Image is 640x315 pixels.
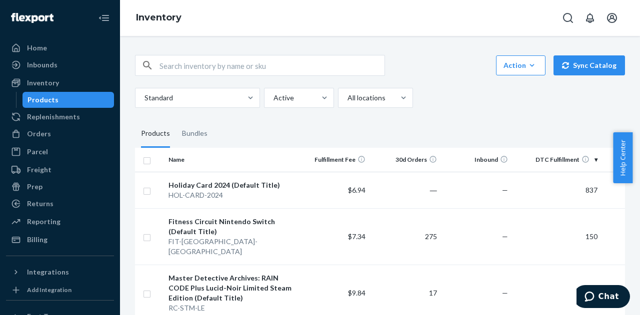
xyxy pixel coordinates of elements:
[580,8,600,28] button: Open notifications
[27,78,59,88] div: Inventory
[27,267,69,277] div: Integrations
[6,162,114,178] a: Freight
[369,172,441,208] td: ―
[27,95,58,105] div: Products
[27,217,60,227] div: Reporting
[512,148,601,172] th: DTC Fulfillment
[6,232,114,248] a: Billing
[136,12,181,23] a: Inventory
[128,3,189,32] ol: breadcrumbs
[27,43,47,53] div: Home
[6,40,114,56] a: Home
[164,148,298,172] th: Name
[168,180,294,190] div: Holiday Card 2024 (Default Title)
[182,120,207,148] div: Bundles
[159,55,384,75] input: Search inventory by name or sku
[6,109,114,125] a: Replenishments
[553,55,625,75] button: Sync Catalog
[441,148,512,172] th: Inbound
[348,232,365,241] span: $7.34
[27,60,57,70] div: Inbounds
[27,129,51,139] div: Orders
[27,147,48,157] div: Parcel
[168,237,294,257] div: FIT-[GEOGRAPHIC_DATA]-[GEOGRAPHIC_DATA]
[503,60,538,70] div: Action
[27,182,42,192] div: Prep
[6,179,114,195] a: Prep
[576,285,630,310] iframe: Opens a widget where you can chat to one of our agents
[369,208,441,265] td: 275
[502,289,508,297] span: —
[168,217,294,237] div: Fitness Circuit Nintendo Switch (Default Title)
[272,93,273,103] input: Active
[348,289,365,297] span: $9.84
[6,196,114,212] a: Returns
[6,126,114,142] a: Orders
[512,208,601,265] td: 150
[6,57,114,73] a: Inbounds
[558,8,578,28] button: Open Search Box
[348,186,365,194] span: $6.94
[11,13,53,23] img: Flexport logo
[496,55,545,75] button: Action
[613,132,632,183] button: Help Center
[141,120,170,148] div: Products
[168,190,294,200] div: HOL-CARD-2024
[6,144,114,160] a: Parcel
[6,264,114,280] button: Integrations
[512,172,601,208] td: 837
[602,8,622,28] button: Open account menu
[168,303,294,313] div: RC-STM-LE
[168,273,294,303] div: Master Detective Archives: RAIN CODE Plus Lucid-Noir Limited Steam Edition (Default Title)
[6,214,114,230] a: Reporting
[143,93,144,103] input: Standard
[27,165,51,175] div: Freight
[27,199,53,209] div: Returns
[6,284,114,296] a: Add Integration
[298,148,370,172] th: Fulfillment Fee
[502,232,508,241] span: —
[346,93,347,103] input: All locations
[27,112,80,122] div: Replenishments
[27,286,71,294] div: Add Integration
[27,235,47,245] div: Billing
[502,186,508,194] span: —
[94,8,114,28] button: Close Navigation
[369,148,441,172] th: 30d Orders
[6,75,114,91] a: Inventory
[22,92,114,108] a: Products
